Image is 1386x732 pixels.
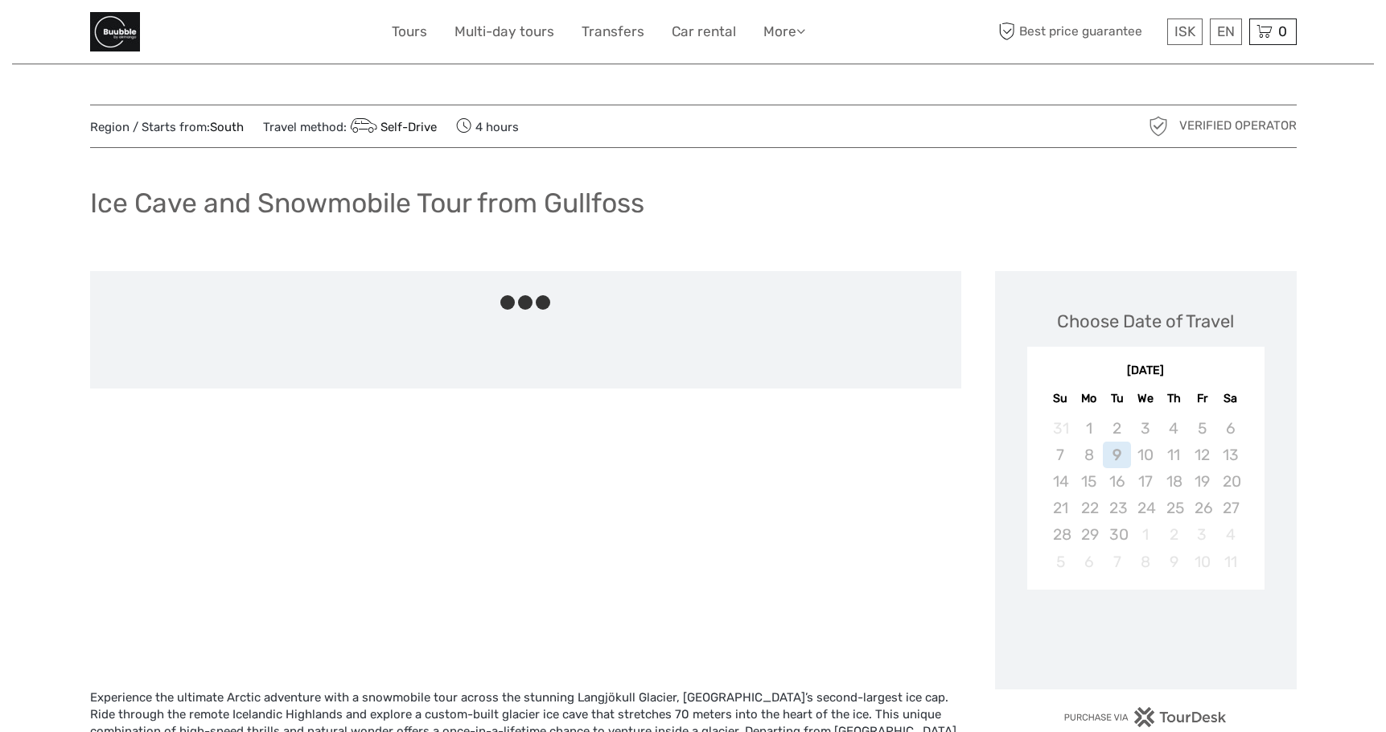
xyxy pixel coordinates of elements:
[90,12,140,51] img: General Info:
[456,115,519,138] span: 4 hours
[1131,442,1159,468] div: Not available Wednesday, September 10th, 2025
[582,20,644,43] a: Transfers
[1103,442,1131,468] div: Not available Tuesday, September 9th, 2025
[1047,549,1075,575] div: Not available Sunday, October 5th, 2025
[1216,468,1244,495] div: Not available Saturday, September 20th, 2025
[1047,388,1075,409] div: Su
[1188,549,1216,575] div: Not available Friday, October 10th, 2025
[1032,415,1259,575] div: month 2025-09
[210,120,244,134] a: South
[1057,309,1234,334] div: Choose Date of Travel
[392,20,427,43] a: Tours
[1103,468,1131,495] div: Not available Tuesday, September 16th, 2025
[763,20,805,43] a: More
[1103,521,1131,548] div: Not available Tuesday, September 30th, 2025
[347,120,438,134] a: Self-Drive
[672,20,736,43] a: Car rental
[1103,415,1131,442] div: Not available Tuesday, September 2nd, 2025
[90,119,244,136] span: Region / Starts from:
[1216,442,1244,468] div: Not available Saturday, September 13th, 2025
[1188,415,1216,442] div: Not available Friday, September 5th, 2025
[1131,495,1159,521] div: Not available Wednesday, September 24th, 2025
[1188,468,1216,495] div: Not available Friday, September 19th, 2025
[1131,521,1159,548] div: Not available Wednesday, October 1st, 2025
[454,20,554,43] a: Multi-day tours
[1075,388,1103,409] div: Mo
[1188,495,1216,521] div: Not available Friday, September 26th, 2025
[1160,521,1188,548] div: Not available Thursday, October 2nd, 2025
[1131,549,1159,575] div: Not available Wednesday, October 8th, 2025
[1216,415,1244,442] div: Not available Saturday, September 6th, 2025
[1210,19,1242,45] div: EN
[1160,388,1188,409] div: Th
[1131,468,1159,495] div: Not available Wednesday, September 17th, 2025
[995,19,1163,45] span: Best price guarantee
[90,187,644,220] h1: Ice Cave and Snowmobile Tour from Gullfoss
[1160,415,1188,442] div: Not available Thursday, September 4th, 2025
[1160,549,1188,575] div: Not available Thursday, October 9th, 2025
[1075,468,1103,495] div: Not available Monday, September 15th, 2025
[1160,442,1188,468] div: Not available Thursday, September 11th, 2025
[1160,468,1188,495] div: Not available Thursday, September 18th, 2025
[1188,388,1216,409] div: Fr
[1075,549,1103,575] div: Not available Monday, October 6th, 2025
[1145,113,1171,139] img: verified_operator_grey_128.png
[1103,495,1131,521] div: Not available Tuesday, September 23rd, 2025
[1141,631,1151,642] div: Loading...
[1047,468,1075,495] div: Not available Sunday, September 14th, 2025
[1216,388,1244,409] div: Sa
[1160,495,1188,521] div: Not available Thursday, September 25th, 2025
[1075,495,1103,521] div: Not available Monday, September 22nd, 2025
[1103,388,1131,409] div: Tu
[1103,549,1131,575] div: Not available Tuesday, October 7th, 2025
[1047,415,1075,442] div: Not available Sunday, August 31st, 2025
[263,115,438,138] span: Travel method:
[1047,495,1075,521] div: Not available Sunday, September 21st, 2025
[1216,549,1244,575] div: Not available Saturday, October 11th, 2025
[1216,521,1244,548] div: Not available Saturday, October 4th, 2025
[1063,707,1227,727] img: PurchaseViaTourDesk.png
[1188,442,1216,468] div: Not available Friday, September 12th, 2025
[1075,521,1103,548] div: Not available Monday, September 29th, 2025
[1188,521,1216,548] div: Not available Friday, October 3rd, 2025
[1075,442,1103,468] div: Not available Monday, September 8th, 2025
[1174,23,1195,39] span: ISK
[1131,388,1159,409] div: We
[1047,521,1075,548] div: Not available Sunday, September 28th, 2025
[1216,495,1244,521] div: Not available Saturday, September 27th, 2025
[1027,363,1265,380] div: [DATE]
[1047,442,1075,468] div: Not available Sunday, September 7th, 2025
[1075,415,1103,442] div: Not available Monday, September 1st, 2025
[1131,415,1159,442] div: Not available Wednesday, September 3rd, 2025
[1276,23,1289,39] span: 0
[1179,117,1297,134] span: Verified Operator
